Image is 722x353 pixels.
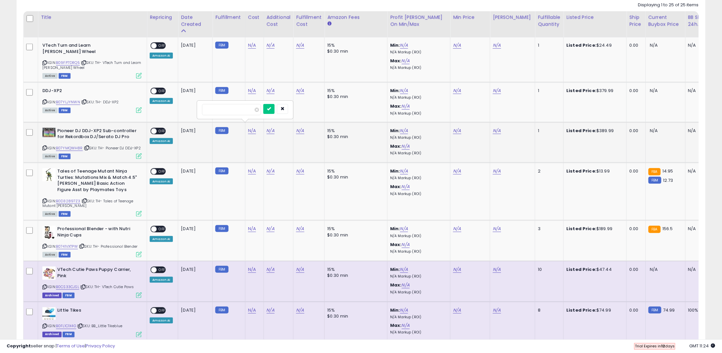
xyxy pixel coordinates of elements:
[635,343,675,349] span: Trial Expires in days
[327,273,382,278] div: $0.30 min
[267,307,275,314] a: N/A
[566,226,596,232] b: Listed Price:
[650,127,658,134] span: N/A
[566,14,624,21] div: Listed Price
[390,14,447,28] div: Profit [PERSON_NAME] on Min/Max
[493,87,501,94] a: N/A
[56,284,79,290] a: B0CS33CJSL
[215,14,242,21] div: Fulfillment
[42,252,58,258] span: All listings currently available for purchase on Amazon
[390,58,402,64] b: Max:
[57,267,138,280] b: VTech Cutie Paws Puppy Carrier, Pink
[157,227,167,232] span: OFF
[215,168,228,175] small: FBM
[296,14,322,28] div: Fulfillment Cost
[56,244,78,249] a: B0741VXTPW
[390,241,402,248] b: Max:
[629,42,640,48] div: 0.00
[390,103,402,109] b: Max:
[327,14,385,21] div: Amazon Fees
[453,127,461,134] a: N/A
[157,308,167,314] span: OFF
[566,307,596,313] b: Listed Price:
[327,174,382,180] div: $0.30 min
[493,307,501,314] a: N/A
[42,198,133,208] span: | SKU: TH- Tales of Teenage Mutant [PERSON_NAME]
[57,343,85,349] a: Terms of Use
[248,307,256,314] a: N/A
[387,11,450,37] th: The percentage added to the cost of goods (COGS) that forms the calculator for Min & Max prices.
[390,307,400,313] b: Min:
[157,267,167,273] span: OFF
[390,111,445,116] p: N/A Markup (ROI)
[215,225,228,232] small: FBM
[327,226,382,232] div: 15%
[453,87,461,94] a: N/A
[327,307,382,313] div: 15%
[42,88,142,112] div: ASIN:
[390,290,445,295] p: N/A Markup (ROI)
[402,103,410,110] a: N/A
[690,343,715,349] span: 2025-08-11 11:24 GMT
[453,14,487,21] div: Min Price
[248,42,256,49] a: N/A
[327,88,382,94] div: 15%
[650,87,658,94] span: N/A
[327,134,382,140] div: $0.30 min
[157,169,167,175] span: OFF
[566,168,596,174] b: Listed Price:
[42,42,142,78] div: ASIN:
[493,42,501,49] a: N/A
[327,267,382,273] div: 15%
[296,307,304,314] a: N/A
[390,249,445,254] p: N/A Markup (ROI)
[538,128,558,134] div: 1
[327,168,382,174] div: 15%
[77,324,122,329] span: | SKU: BB_Little Tikeblue
[400,266,408,273] a: N/A
[638,2,699,8] div: Displaying 1 to 25 of 25 items
[402,143,410,150] a: N/A
[400,87,408,94] a: N/A
[56,145,83,151] a: B07YMQWH8R
[566,127,596,134] b: Listed Price:
[390,95,445,100] p: N/A Markup (ROI)
[59,154,71,159] span: FBM
[327,48,382,54] div: $0.30 min
[42,211,58,217] span: All listings currently available for purchase on Amazon
[181,307,207,313] div: [DATE]
[42,168,56,181] img: 31Af-CIRG-L._SL40_.jpg
[181,88,207,94] div: [DATE]
[157,88,167,94] span: OFF
[42,267,56,280] img: 41nyssB+0lL._SL40_.jpg
[538,14,561,28] div: Fulfillable Quantity
[56,99,80,105] a: B07YLJYNWN
[267,266,275,273] a: N/A
[57,128,138,142] b: Pioneer DJ DDJ-XP2 Sub-controller for Rekordbox DJ/Serato DJ Pro
[181,226,207,232] div: [DATE]
[150,53,173,59] div: Amazon AI
[157,128,167,134] span: OFF
[688,168,710,174] div: N/A
[453,226,461,232] a: N/A
[150,98,173,104] div: Amazon AI
[650,42,658,48] span: N/A
[390,226,400,232] b: Min:
[629,88,640,94] div: 0.00
[629,226,640,232] div: 0.00
[56,198,80,204] a: B0D32897Z3
[662,168,673,174] span: 14.95
[402,183,410,190] a: N/A
[56,324,76,329] a: B0FL1C1X4G
[215,42,228,49] small: FBM
[629,267,640,273] div: 0.00
[648,307,661,314] small: FBM
[42,307,56,320] img: 41AJb4hr0SL._SL40_.jpg
[267,168,275,175] a: N/A
[538,267,558,273] div: 10
[390,183,402,190] b: Max:
[157,43,167,49] span: OFF
[181,42,207,48] div: [DATE]
[267,87,275,94] a: N/A
[7,343,31,349] strong: Copyright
